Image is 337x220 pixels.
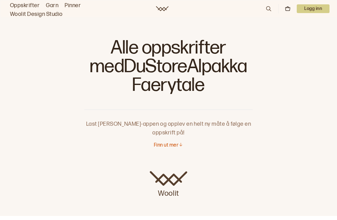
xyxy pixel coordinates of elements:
h1: Alle oppskrifter med DuStoreAlpakka Faerytale [84,37,253,100]
p: Last [PERSON_NAME]-appen og opplev en helt ny måte å følge en oppskrift på! [84,110,253,137]
a: Woolit [150,171,187,199]
button: User dropdown [297,4,330,13]
p: Woolit [150,186,187,199]
a: Pinner [65,1,81,10]
img: Woolit [150,171,187,186]
button: Finn ut mer [154,142,183,149]
a: Woolit [156,6,168,11]
p: Finn ut mer [154,142,178,149]
p: Logg inn [297,4,330,13]
a: Garn [46,1,58,10]
a: Woolit Design Studio [10,10,63,19]
a: Oppskrifter [10,1,40,10]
